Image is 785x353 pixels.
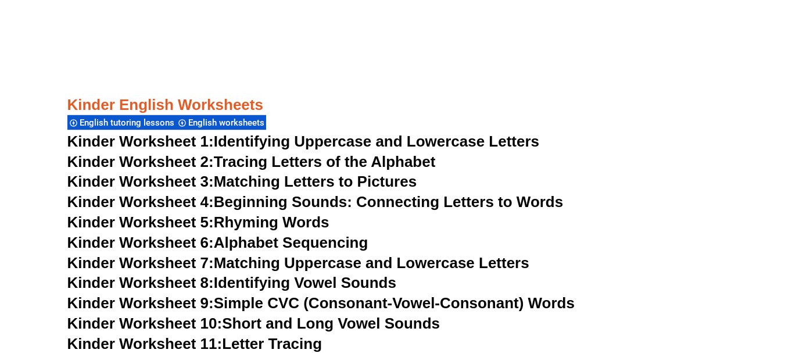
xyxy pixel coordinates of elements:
[67,213,214,231] span: Kinder Worksheet 5:
[188,117,268,128] span: English worksheets
[67,335,322,352] a: Kinder Worksheet 11:Letter Tracing
[67,153,436,170] a: Kinder Worksheet 2:Tracing Letters of the Alphabet
[592,222,785,353] iframe: Chat Widget
[67,193,214,211] span: Kinder Worksheet 4:
[67,254,214,272] span: Kinder Worksheet 7:
[67,133,540,150] a: Kinder Worksheet 1:Identifying Uppercase and Lowercase Letters
[67,95,718,115] h3: Kinder English Worksheets
[67,254,529,272] a: Kinder Worksheet 7:Matching Uppercase and Lowercase Letters
[67,294,575,312] a: Kinder Worksheet 9:Simple CVC (Consonant-Vowel-Consonant) Words
[67,315,223,332] span: Kinder Worksheet 10:
[176,115,266,130] div: English worksheets
[67,173,214,190] span: Kinder Worksheet 3:
[67,274,396,291] a: Kinder Worksheet 8:Identifying Vowel Sounds
[67,335,223,352] span: Kinder Worksheet 11:
[80,117,178,128] span: English tutoring lessons
[67,153,214,170] span: Kinder Worksheet 2:
[67,315,440,332] a: Kinder Worksheet 10:Short and Long Vowel Sounds
[67,234,368,251] a: Kinder Worksheet 6:Alphabet Sequencing
[67,193,564,211] a: Kinder Worksheet 4:Beginning Sounds: Connecting Letters to Words
[67,294,214,312] span: Kinder Worksheet 9:
[67,274,214,291] span: Kinder Worksheet 8:
[67,213,329,231] a: Kinder Worksheet 5:Rhyming Words
[67,115,176,130] div: English tutoring lessons
[67,173,417,190] a: Kinder Worksheet 3:Matching Letters to Pictures
[67,234,214,251] span: Kinder Worksheet 6:
[67,133,214,150] span: Kinder Worksheet 1:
